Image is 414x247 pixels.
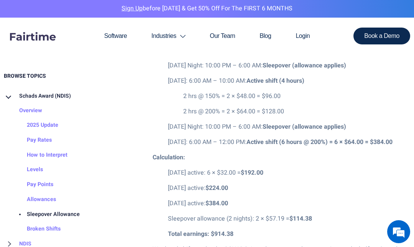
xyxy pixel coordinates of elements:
p: 2 hrs @ 200% = 2 × $64.00 = $128.00 [183,107,410,117]
strong: Active shift (6 hours @ 200%) = 6 × $64.00 = $384.00 [246,137,393,147]
a: Levels [11,162,43,177]
a: Schads Award (NDIS) [4,89,71,103]
p: [DATE] Night: 10:00 PM – 6:00 AM: [168,122,410,132]
strong: Total earnings: $914.38 [168,229,233,239]
a: Book a Demo [353,28,410,44]
a: Pay Points [11,177,53,192]
span: Book a Demo [364,33,399,39]
strong: $224.00 [205,183,228,193]
p: [DATE] active: [168,199,410,209]
p: before [DATE] & Get 50% Off for the FIRST 6 MONTHS [6,4,408,14]
a: Overview [4,103,42,118]
span: We're online! [44,74,106,151]
p: [DATE] active: [168,183,410,193]
p: 2 hrs @ 150% = 2 × $48.00 = $96.00 [183,92,410,101]
p: [DATE] Night: 10:00 PM – 6:00 AM: [168,61,410,71]
a: Blog [247,18,283,54]
p: Sleepover allowance (2 nights): 2 × $57.19 = [168,214,410,224]
strong: $114.38 [289,214,312,223]
a: Our Team [197,18,247,54]
a: Login [283,18,322,54]
a: Pay Rates [11,133,52,148]
a: Broken Shifts [11,222,61,237]
p: [DATE]: 6:00 AM – 12:00 PM: [168,137,410,147]
a: How to Interpret [11,148,67,163]
p: [DATE]: 6:00 AM – 10:00 AM: [168,76,410,86]
div: Chat with us now [36,39,117,49]
strong: $384.00 [205,199,228,208]
a: Sleepover Allowance [11,207,80,222]
strong: Calculation: [153,153,185,162]
a: 2025 Update [11,118,58,133]
a: Allowances [11,192,56,207]
strong: Sleepover (allowance applies) [263,61,346,70]
a: Software [92,18,139,54]
strong: Sleepover (allowance applies) [263,122,346,131]
a: Sign Up [122,4,143,13]
strong: Active shift (4 hours) [246,76,304,85]
p: [DATE] active: 6 × $32.00 = [168,168,410,178]
a: Industries [139,18,197,54]
strong: $192.00 [241,168,263,177]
